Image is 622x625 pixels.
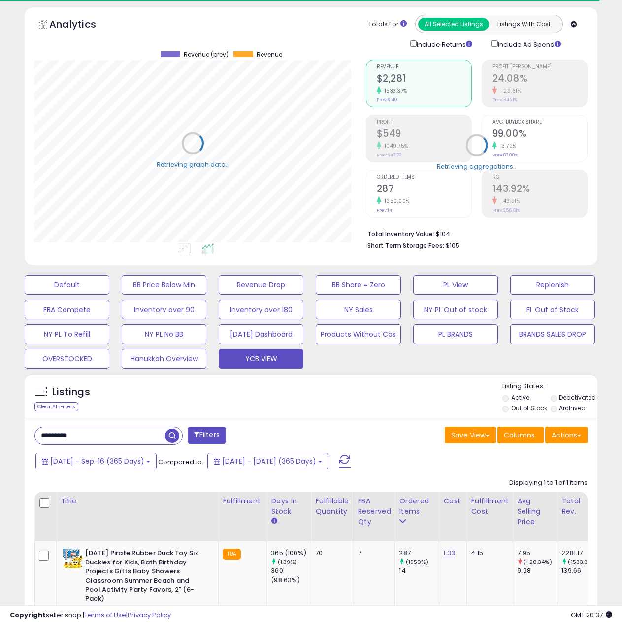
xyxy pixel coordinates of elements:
[517,549,557,558] div: 7.95
[559,393,596,402] label: Deactivated
[222,456,316,466] span: [DATE] - [DATE] (365 Days)
[122,324,206,344] button: NY PL No BB
[278,558,297,566] small: (1.39%)
[50,456,144,466] span: [DATE] - Sep-16 (365 Days)
[484,38,577,50] div: Include Ad Spend
[517,496,553,527] div: Avg Selling Price
[35,453,157,469] button: [DATE] - Sep-16 (365 Days)
[403,38,484,50] div: Include Returns
[399,566,439,575] div: 14
[63,549,83,568] img: 51KR25VUKCL._SL40_.jpg
[443,548,455,558] a: 1.33
[207,453,328,469] button: [DATE] - [DATE] (365 Days)
[25,300,109,319] button: FBA Compete
[510,300,595,319] button: FL Out of Stock
[545,427,588,443] button: Actions
[25,324,109,344] button: NY PL To Refill
[219,324,303,344] button: [DATE] Dashboard
[445,427,496,443] button: Save View
[399,549,439,558] div: 287
[471,496,509,517] div: Fulfillment Cost
[561,496,597,517] div: Total Rev.
[524,558,552,566] small: (-20.34%)
[504,430,535,440] span: Columns
[10,610,46,620] strong: Copyright
[223,549,241,560] small: FBA
[219,275,303,295] button: Revenue Drop
[502,382,597,391] p: Listing States:
[271,549,311,558] div: 365 (100%)
[509,478,588,488] div: Displaying 1 to 1 of 1 items
[316,300,400,319] button: NY Sales
[568,558,598,566] small: (1533.37%)
[316,275,400,295] button: BB Share = Zero
[122,349,206,369] button: Hanukkah Overview
[25,349,109,369] button: OVERSTOCKED
[443,496,462,506] div: Cost
[358,549,388,558] div: 7
[158,457,203,467] span: Compared to:
[517,566,557,575] div: 9.98
[188,427,226,444] button: Filters
[489,18,559,31] button: Listings With Cost
[49,17,115,33] h5: Analytics
[358,496,391,527] div: FBA Reserved Qty
[368,20,407,29] div: Totals For
[271,517,277,526] small: Days In Stock.
[219,349,303,369] button: YCB VIEW
[84,610,126,620] a: Terms of Use
[61,496,214,506] div: Title
[85,549,205,606] b: [DATE] Pirate Rubber Duck Toy Six Duckies for Kids, Bath Birthday Projects Gifts Baby Showers Cla...
[571,610,612,620] span: 2025-09-17 20:37 GMT
[511,404,547,412] label: Out of Stock
[122,275,206,295] button: BB Price Below Min
[315,496,349,517] div: Fulfillable Quantity
[316,324,400,344] button: Products Without Cos
[511,393,529,402] label: Active
[399,496,435,517] div: Ordered Items
[223,496,262,506] div: Fulfillment
[561,566,601,575] div: 139.66
[418,18,489,31] button: All Selected Listings
[437,162,516,171] div: Retrieving aggregations..
[52,385,90,399] h5: Listings
[271,496,307,517] div: Days In Stock
[122,300,206,319] button: Inventory over 90
[413,324,498,344] button: PL BRANDS
[157,160,229,169] div: Retrieving graph data..
[510,275,595,295] button: Replenish
[25,275,109,295] button: Default
[413,275,498,295] button: PL View
[559,404,586,412] label: Archived
[510,324,595,344] button: BRANDS SALES DROP
[219,300,303,319] button: Inventory over 180
[34,402,78,411] div: Clear All Filters
[471,549,505,558] div: 4.15
[406,558,428,566] small: (1950%)
[10,611,171,620] div: seller snap | |
[128,610,171,620] a: Privacy Policy
[561,549,601,558] div: 2281.17
[271,566,311,584] div: 360 (98.63%)
[315,549,346,558] div: 70
[413,300,498,319] button: NY PL Out of stock
[497,427,544,443] button: Columns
